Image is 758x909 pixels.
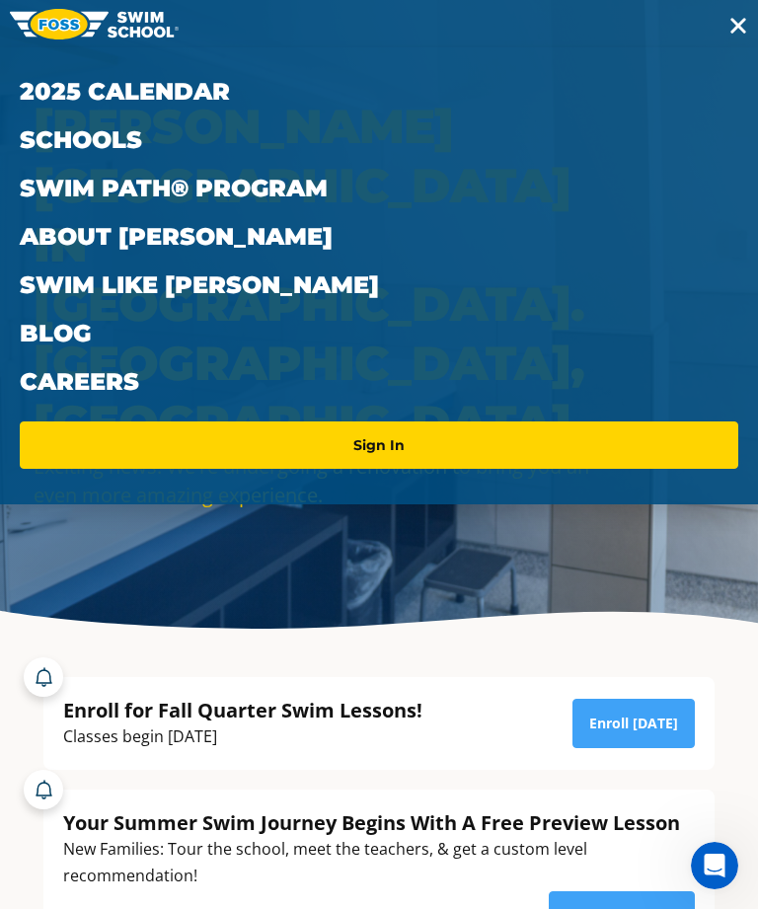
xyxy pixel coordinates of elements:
[20,261,738,309] a: Swim Like [PERSON_NAME]
[20,67,738,115] a: 2025 Calendar
[20,164,738,212] a: Swim Path® Program
[63,723,422,750] div: Classes begin [DATE]
[691,842,738,889] iframe: Intercom live chat
[20,357,738,406] a: Careers
[20,309,738,357] a: Blog
[28,429,730,461] a: Sign In
[20,115,738,164] a: Schools
[10,9,179,39] img: FOSS Swim School Logo
[63,836,695,889] div: New Families: Tour the school, meet the teachers, & get a custom level recommendation!
[572,699,695,748] a: Enroll [DATE]
[63,809,695,836] div: Your Summer Swim Journey Begins With A Free Preview Lesson
[20,212,738,261] a: About [PERSON_NAME]
[63,697,422,723] div: Enroll for Fall Quarter Swim Lessons!
[719,10,758,38] button: Toggle navigation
